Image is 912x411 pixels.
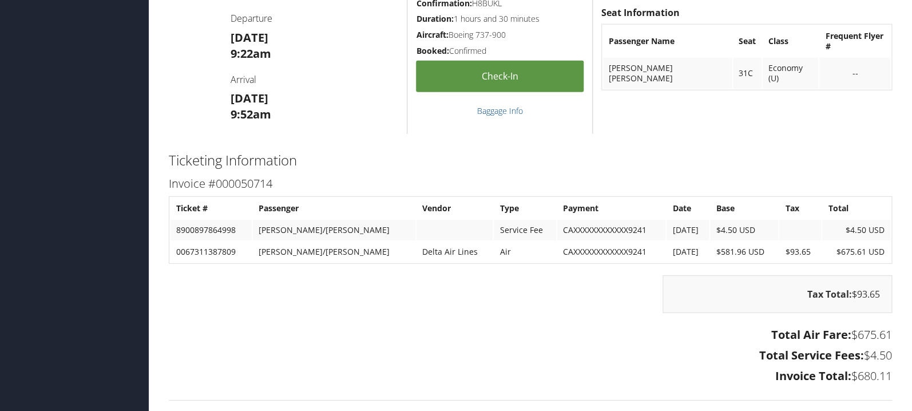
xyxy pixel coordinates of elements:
[231,106,271,122] strong: 9:52am
[822,242,890,262] td: $675.61 USD
[763,26,819,57] th: Class
[169,151,892,170] h2: Ticketing Information
[733,58,762,89] td: 31C
[779,242,821,262] td: $93.65
[710,198,778,219] th: Base
[416,29,584,41] h5: Boeing 737-900
[253,242,415,262] td: [PERSON_NAME]/[PERSON_NAME]
[416,45,584,57] h5: Confirmed
[169,327,892,343] h3: $675.61
[667,242,709,262] td: [DATE]
[763,58,819,89] td: Economy (U)
[169,368,892,384] h3: $680.11
[667,220,709,240] td: [DATE]
[416,61,584,92] a: Check-in
[416,45,449,56] strong: Booked:
[822,220,890,240] td: $4.50 USD
[779,198,821,219] th: Tax
[169,347,892,363] h3: $4.50
[494,242,556,262] td: Air
[825,68,885,78] div: --
[733,26,762,57] th: Seat
[170,198,252,219] th: Ticket #
[759,347,864,363] strong: Total Service Fees:
[663,275,892,313] div: $93.65
[477,105,523,116] a: Baggage Info
[667,198,709,219] th: Date
[601,6,680,19] strong: Seat Information
[231,46,271,61] strong: 9:22am
[710,242,778,262] td: $581.96 USD
[253,220,415,240] td: [PERSON_NAME]/[PERSON_NAME]
[775,368,851,384] strong: Invoice Total:
[557,242,665,262] td: CAXXXXXXXXXXXX9241
[170,220,252,240] td: 8900897864998
[253,198,415,219] th: Passenger
[416,13,584,25] h5: 1 hours and 30 minutes
[494,198,556,219] th: Type
[231,90,268,106] strong: [DATE]
[710,220,778,240] td: $4.50 USD
[603,58,732,89] td: [PERSON_NAME] [PERSON_NAME]
[169,176,892,192] h3: Invoice #000050714
[822,198,890,219] th: Total
[771,327,851,342] strong: Total Air Fare:
[170,242,252,262] td: 0067311387809
[231,12,399,25] h4: Departure
[494,220,556,240] td: Service Fee
[807,288,852,301] strong: Tax Total:
[819,26,890,57] th: Frequent Flyer #
[557,220,665,240] td: CAXXXXXXXXXXXX9241
[603,26,732,57] th: Passenger Name
[417,242,493,262] td: Delta Air Lines
[557,198,665,219] th: Payment
[416,29,448,40] strong: Aircraft:
[416,13,453,24] strong: Duration:
[231,73,399,86] h4: Arrival
[231,30,268,45] strong: [DATE]
[417,198,493,219] th: Vendor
